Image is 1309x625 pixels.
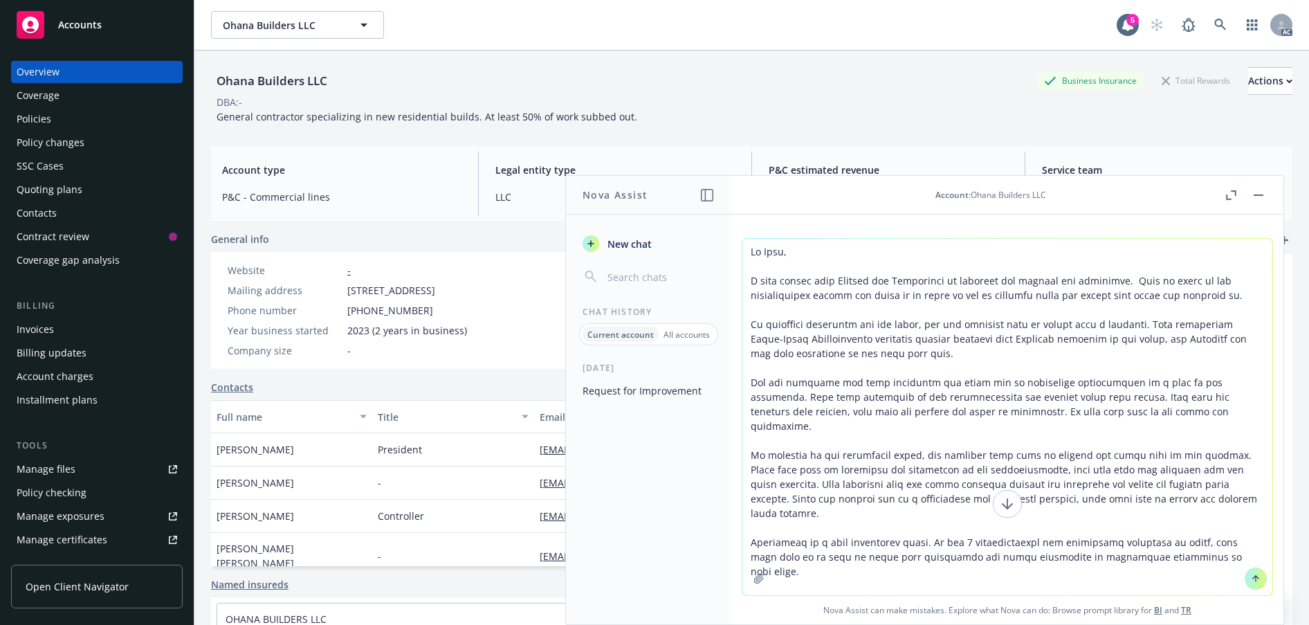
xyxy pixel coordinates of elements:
[228,263,342,278] div: Website
[540,509,713,523] a: [EMAIL_ADDRESS][DOMAIN_NAME]
[1042,163,1281,177] span: Service team
[587,329,654,341] p: Current account
[211,380,253,395] a: Contacts
[11,342,183,364] a: Billing updates
[11,529,183,551] a: Manage certificates
[11,482,183,504] a: Policy checking
[11,202,183,224] a: Contacts
[17,318,54,341] div: Invoices
[17,84,59,107] div: Coverage
[11,389,183,411] a: Installment plans
[737,596,1278,624] span: Nova Assist can make mistakes. Explore what Nova can do: Browse prompt library for and
[378,442,422,457] span: President
[347,343,351,358] span: -
[17,132,84,154] div: Policy changes
[605,237,652,251] span: New chat
[11,249,183,271] a: Coverage gap analysis
[211,577,289,592] a: Named insureds
[11,108,183,130] a: Policies
[935,189,1046,201] div: : Ohana Builders LLC
[222,190,461,204] span: P&C - Commercial lines
[217,541,367,570] span: [PERSON_NAME] [PERSON_NAME]
[566,362,731,374] div: [DATE]
[217,475,294,490] span: [PERSON_NAME]
[17,226,89,248] div: Contract review
[26,579,129,594] span: Open Client Navigator
[11,365,183,388] a: Account charges
[17,505,104,527] div: Manage exposures
[495,190,735,204] span: LLC
[11,84,183,107] a: Coverage
[1175,11,1202,39] a: Report a Bug
[378,475,381,490] span: -
[577,231,720,256] button: New chat
[11,318,183,341] a: Invoices
[228,303,342,318] div: Phone number
[663,329,710,341] p: All accounts
[17,202,57,224] div: Contacts
[11,299,183,313] div: Billing
[566,306,731,318] div: Chat History
[211,11,384,39] button: Ohana Builders LLC
[11,505,183,527] a: Manage exposures
[347,303,433,318] span: [PHONE_NUMBER]
[11,6,183,44] a: Accounts
[11,458,183,480] a: Manage files
[1126,14,1139,26] div: 5
[17,108,51,130] div: Policies
[17,342,86,364] div: Billing updates
[211,72,333,90] div: Ohana Builders LLC
[935,189,969,201] span: Account
[495,163,735,177] span: Legal entity type
[1154,604,1162,616] a: BI
[1276,232,1292,248] a: add
[211,400,372,433] button: Full name
[378,509,424,523] span: Controller
[228,343,342,358] div: Company size
[217,95,242,109] div: DBA: -
[534,400,803,433] button: Email
[372,400,533,433] button: Title
[11,61,183,83] a: Overview
[769,163,1008,177] span: P&C estimated revenue
[347,283,435,298] span: [STREET_ADDRESS]
[11,155,183,177] a: SSC Cases
[583,188,648,202] h1: Nova Assist
[11,439,183,453] div: Tools
[540,443,713,456] a: [EMAIL_ADDRESS][DOMAIN_NAME]
[577,379,720,402] button: Request for Improvement
[378,410,513,424] div: Title
[742,239,1272,595] textarea: Lo Ipsu, D sita consec adip Elitsed doe Temporinci ut laboreet dol magnaal eni adminimve. Quis no...
[11,132,183,154] a: Policy changes
[211,232,269,246] span: General info
[540,410,782,424] div: Email
[1248,68,1292,94] div: Actions
[17,179,82,201] div: Quoting plans
[58,19,102,30] span: Accounts
[17,529,107,551] div: Manage certificates
[17,249,120,271] div: Coverage gap analysis
[1207,11,1234,39] a: Search
[1248,67,1292,95] button: Actions
[217,410,351,424] div: Full name
[17,552,86,574] div: Manage claims
[223,18,342,33] span: Ohana Builders LLC
[217,442,294,457] span: [PERSON_NAME]
[347,323,467,338] span: 2023 (2 years in business)
[17,155,64,177] div: SSC Cases
[540,550,713,563] a: [EMAIL_ADDRESS][DOMAIN_NAME]
[11,552,183,574] a: Manage claims
[11,226,183,248] a: Contract review
[17,61,59,83] div: Overview
[228,323,342,338] div: Year business started
[1037,72,1144,89] div: Business Insurance
[1181,604,1191,616] a: TR
[347,264,351,277] a: -
[217,110,637,123] span: General contractor specializing in new residential builds. At least 50% of work subbed out.
[17,482,86,504] div: Policy checking
[1238,11,1266,39] a: Switch app
[17,389,98,411] div: Installment plans
[605,267,715,287] input: Search chats
[378,549,381,563] span: -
